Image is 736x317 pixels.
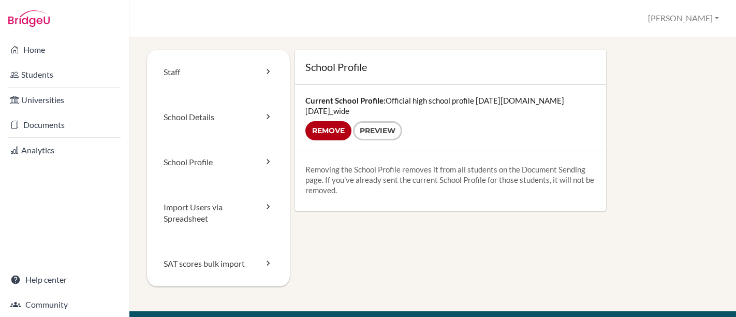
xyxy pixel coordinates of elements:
[643,9,724,28] button: [PERSON_NAME]
[147,241,290,286] a: SAT scores bulk import
[8,10,50,27] img: Bridge-U
[147,140,290,185] a: School Profile
[2,114,127,135] a: Documents
[305,164,596,195] p: Removing the School Profile removes it from all students on the Document Sending page. If you've ...
[147,185,290,242] a: Import Users via Spreadsheet
[147,50,290,95] a: Staff
[2,64,127,85] a: Students
[305,60,596,74] h1: School Profile
[305,121,351,140] input: Remove
[353,121,402,140] a: Preview
[2,90,127,110] a: Universities
[2,294,127,315] a: Community
[147,95,290,140] a: School Details
[295,85,606,151] div: Official high school profile [DATE][DOMAIN_NAME][DATE]_wide
[2,140,127,161] a: Analytics
[2,269,127,290] a: Help center
[2,39,127,60] a: Home
[305,96,386,105] strong: Current School Profile:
